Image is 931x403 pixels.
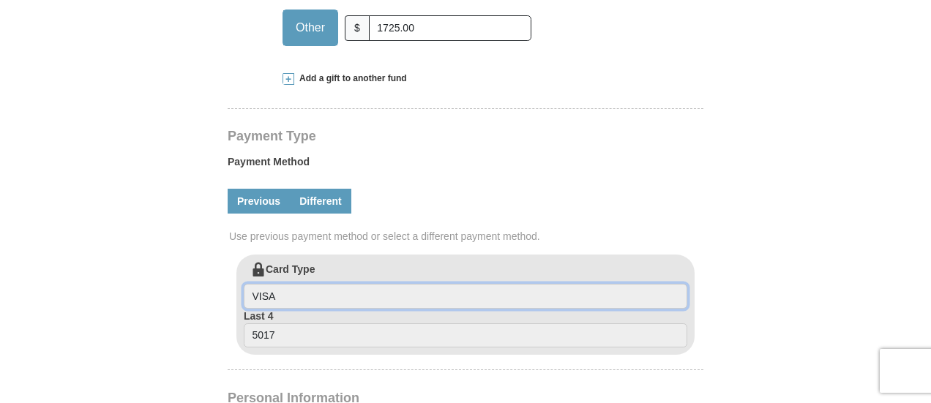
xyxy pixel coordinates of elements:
label: Payment Method [228,154,703,176]
span: $ [345,15,370,41]
label: Last 4 [244,309,687,348]
input: Other Amount [369,15,531,41]
span: Add a gift to another fund [294,72,407,85]
span: Other [288,17,332,39]
span: Use previous payment method or select a different payment method. [229,229,705,244]
input: Card Type [244,284,687,309]
input: Last 4 [244,323,687,348]
a: Different [290,189,351,214]
a: Previous [228,189,290,214]
h4: Payment Type [228,130,703,142]
label: Card Type [244,262,687,309]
